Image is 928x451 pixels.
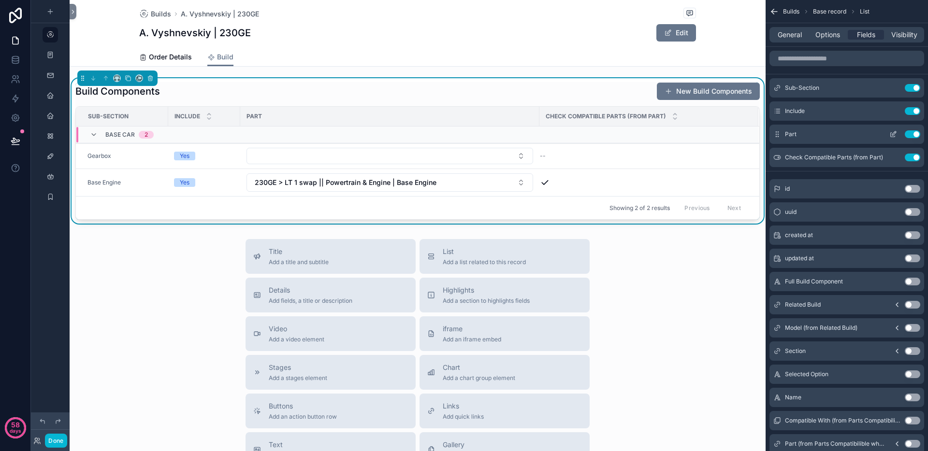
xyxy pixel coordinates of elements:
h1: A. Vyshnevskiy | 230GE [139,26,251,40]
span: Links [443,401,484,411]
span: Showing 2 of 2 results [609,204,670,212]
span: Build [217,52,233,62]
span: Order Details [149,52,192,62]
span: Sub-Section [88,113,129,120]
a: Gearbox [87,152,111,160]
span: Buttons [269,401,337,411]
span: Name [785,394,801,401]
a: -- [540,152,747,160]
a: A. Vyshnevskiy | 230GE [181,9,259,19]
div: Yes [180,152,189,160]
span: uuid [785,208,797,216]
span: Gallery [443,440,504,450]
span: Add a title and subtitle [269,258,329,266]
span: Sub-Section [785,84,819,92]
span: updated at [785,254,814,262]
button: ListAdd a list related to this record [420,239,590,274]
span: Add fields, a title or description [269,297,352,305]
a: Select Button [246,147,534,165]
span: Add an iframe embed [443,336,501,343]
span: id [785,185,790,193]
button: iframeAdd an iframe embed [420,316,590,351]
a: Build [207,48,233,67]
span: Selected Option [785,370,828,378]
span: Highlights [443,285,530,295]
span: Add quick links [443,413,484,421]
button: Done [45,434,67,448]
span: Include [785,107,805,115]
button: LinksAdd quick links [420,394,590,428]
span: Compatible With (from Parts Compatibility where Main Part) (from Part) [785,417,901,424]
span: Add an action button row [269,413,337,421]
span: Base record [813,8,846,15]
button: TitleAdd a title and subtitle [246,239,416,274]
span: -- [540,152,546,160]
span: created at [785,231,813,239]
button: ButtonsAdd an action button row [246,394,416,428]
span: Check Compatible Parts (from Part) [785,154,883,161]
button: ChartAdd a chart group element [420,355,590,390]
span: Add a chart group element [443,374,515,382]
span: List [860,8,870,15]
span: Section [785,347,806,355]
button: HighlightsAdd a section to highlights fields [420,278,590,312]
span: List [443,247,526,256]
button: Edit [656,24,696,42]
span: Model (from Related Build) [785,324,857,332]
p: 58 [11,420,20,430]
span: Add a section to highlights fields [443,297,530,305]
div: Yes [180,178,189,187]
span: 230GE > LT 1 swap || Powertrain & Engine | Base Engine [255,178,436,187]
span: Full Build Component [785,278,843,285]
span: Builds [151,9,171,19]
span: Part [246,113,262,120]
button: DetailsAdd fields, a title or description [246,278,416,312]
a: Order Details [139,48,192,68]
a: Gearbox [87,152,162,160]
a: Builds [139,9,171,19]
span: General [778,30,802,40]
span: Builds [783,8,799,15]
span: Chart [443,363,515,372]
a: Yes [174,178,234,187]
span: Stages [269,363,327,372]
div: 2 [145,131,148,139]
a: Base Engine [87,179,121,186]
span: Title [269,247,329,256]
button: VideoAdd a video element [246,316,416,351]
button: New Build Components [657,83,760,100]
span: Details [269,285,352,295]
span: Fields [857,30,875,40]
a: Select Button [246,173,534,192]
a: Yes [174,152,234,160]
a: Base Engine [87,179,162,186]
h1: Build Components [75,85,160,98]
span: Visibility [891,30,917,40]
p: days [10,424,21,437]
span: Check Compatible Parts (from Part) [546,113,666,120]
span: Text [269,440,381,450]
button: Select Button [246,148,533,164]
span: Add a list related to this record [443,258,526,266]
button: StagesAdd a stages element [246,355,416,390]
button: Select Button [246,173,533,192]
span: Include [174,113,200,120]
span: Add a stages element [269,374,327,382]
span: Add a video element [269,336,324,343]
span: Video [269,324,324,334]
span: iframe [443,324,501,334]
span: Related Build [785,301,821,309]
span: Part [785,130,797,138]
span: Base Car [105,131,135,139]
span: Options [815,30,840,40]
